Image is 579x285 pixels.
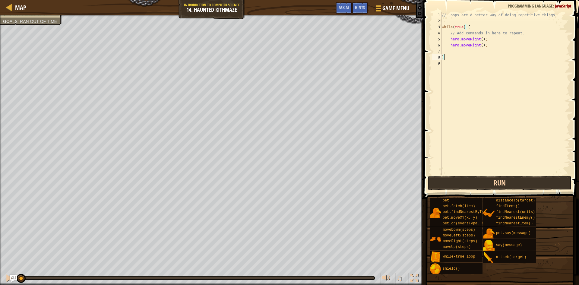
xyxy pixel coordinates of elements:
span: Programming language [508,3,553,9]
span: findItems() [496,204,520,208]
span: Ran out of time [20,19,57,24]
div: 5 [432,36,442,42]
span: Game Menu [382,5,409,12]
span: say(message) [496,243,522,247]
span: moveUp(steps) [443,245,471,249]
button: Ask AI [336,2,352,14]
span: distanceTo(target) [496,198,535,203]
span: : [553,3,555,9]
button: Game Menu [371,2,413,17]
span: moveLeft(steps) [443,233,475,238]
img: portrait.png [430,233,441,245]
button: Run [428,176,571,190]
span: : [17,19,20,24]
img: portrait.png [430,207,441,219]
span: Goals [3,19,17,24]
span: findNearestItem() [496,221,533,226]
span: Map [15,3,26,11]
span: attack(target) [496,255,527,259]
span: ♫ [397,274,403,283]
span: findNearest(units) [496,210,535,214]
span: moveDown(steps) [443,228,475,232]
div: 2 [432,18,442,24]
span: findNearestEnemy() [496,216,535,220]
button: Adjust volume [380,273,392,285]
span: pet.say(message) [496,231,531,235]
img: portrait.png [483,252,495,263]
a: Map [12,3,26,11]
span: JavaScript [555,3,571,9]
img: portrait.png [430,263,441,275]
span: while-true loop [443,255,475,259]
span: pet.findNearestByType(type) [443,210,501,214]
button: ♫ [395,273,406,285]
button: Toggle fullscreen [408,273,420,285]
span: shield() [443,267,460,271]
div: 3 [432,24,442,30]
span: moveRight(steps) [443,239,477,243]
div: 6 [432,42,442,48]
span: Ask AI [339,5,349,10]
img: portrait.png [430,251,441,263]
div: 8 [432,54,442,60]
img: portrait.png [483,228,495,239]
div: 7 [432,48,442,54]
img: portrait.png [483,207,495,219]
div: 4 [432,30,442,36]
button: Ask AI [10,275,17,282]
div: 1 [432,12,442,18]
div: 9 [432,60,442,66]
span: pet.moveXY(x, y) [443,216,477,220]
span: pet.fetch(item) [443,204,475,208]
span: pet [443,198,449,203]
span: pet.on(eventType, handler) [443,221,499,226]
button: Ctrl + P: Pause [3,273,15,285]
span: Hints [355,5,365,10]
img: portrait.png [483,240,495,251]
